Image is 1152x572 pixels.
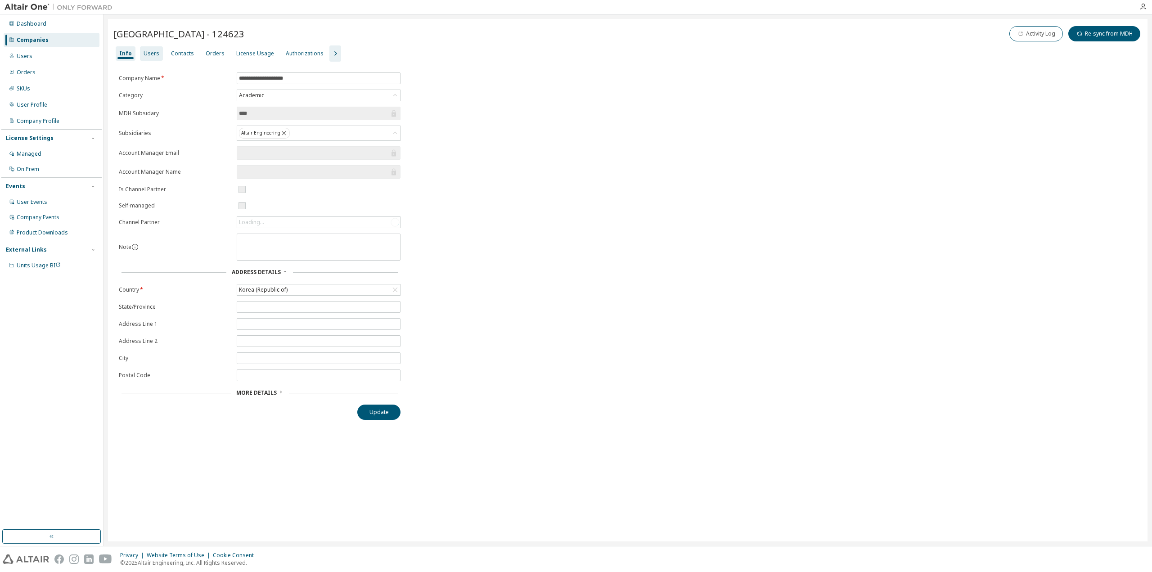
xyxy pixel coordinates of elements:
div: Academic [238,90,265,100]
label: Account Manager Email [119,149,231,157]
label: Address Line 2 [119,338,231,345]
span: Address Details [232,268,281,276]
div: Product Downloads [17,229,68,236]
div: Korea (Republic of) [238,285,289,295]
label: MDH Subsidary [119,110,231,117]
div: Altair Engineering [239,128,290,139]
span: [GEOGRAPHIC_DATA] - 124623 [113,27,244,40]
div: Altair Engineering [237,126,400,140]
button: Re-sync from MDH [1068,26,1140,41]
label: Is Channel Partner [119,186,231,193]
p: © 2025 Altair Engineering, Inc. All Rights Reserved. [120,559,259,567]
div: License Settings [6,135,54,142]
label: Address Line 1 [119,320,231,328]
label: City [119,355,231,362]
label: State/Province [119,303,231,311]
label: Self-managed [119,202,231,209]
div: Users [144,50,159,57]
div: Info [119,50,132,57]
span: Units Usage BI [17,261,61,269]
div: On Prem [17,166,39,173]
div: Orders [17,69,36,76]
img: instagram.svg [69,554,79,564]
div: User Profile [17,101,47,108]
div: Dashboard [17,20,46,27]
div: Academic [237,90,400,101]
label: Country [119,286,231,293]
label: Note [119,243,131,251]
label: Category [119,92,231,99]
div: Privacy [120,552,147,559]
label: Postal Code [119,372,231,379]
div: User Events [17,198,47,206]
div: Company Profile [17,117,59,125]
div: Events [6,183,25,190]
button: Activity Log [1009,26,1063,41]
div: Korea (Republic of) [237,284,400,295]
img: linkedin.svg [84,554,94,564]
button: information [131,243,139,251]
div: Loading... [237,217,400,228]
label: Company Name [119,75,231,82]
div: Orders [206,50,225,57]
img: Altair One [4,3,117,12]
div: Website Terms of Use [147,552,213,559]
div: Authorizations [286,50,324,57]
img: youtube.svg [99,554,112,564]
button: Update [357,405,400,420]
label: Channel Partner [119,219,231,226]
div: SKUs [17,85,30,92]
div: License Usage [236,50,274,57]
label: Subsidiaries [119,130,231,137]
div: Cookie Consent [213,552,259,559]
div: Loading... [239,219,264,226]
div: Managed [17,150,41,158]
label: Account Manager Name [119,168,231,176]
img: altair_logo.svg [3,554,49,564]
div: Company Events [17,214,59,221]
div: External Links [6,246,47,253]
img: facebook.svg [54,554,64,564]
div: Companies [17,36,49,44]
div: Contacts [171,50,194,57]
span: More Details [236,389,277,396]
div: Users [17,53,32,60]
